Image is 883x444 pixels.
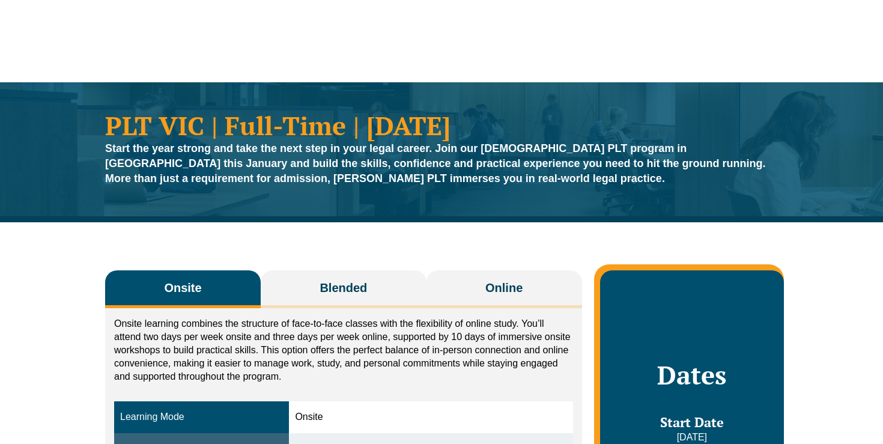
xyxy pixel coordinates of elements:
h2: Dates [612,360,772,390]
h1: PLT VIC | Full-Time | [DATE] [105,112,778,138]
p: Onsite learning combines the structure of face-to-face classes with the flexibility of online stu... [114,317,573,383]
div: Onsite [295,410,566,424]
div: Learning Mode [120,410,283,424]
span: Onsite [164,279,201,296]
span: Blended [320,279,367,296]
span: Online [485,279,523,296]
strong: Start the year strong and take the next step in your legal career. Join our [DEMOGRAPHIC_DATA] PL... [105,142,766,184]
p: [DATE] [612,431,772,444]
span: Start Date [660,413,724,431]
